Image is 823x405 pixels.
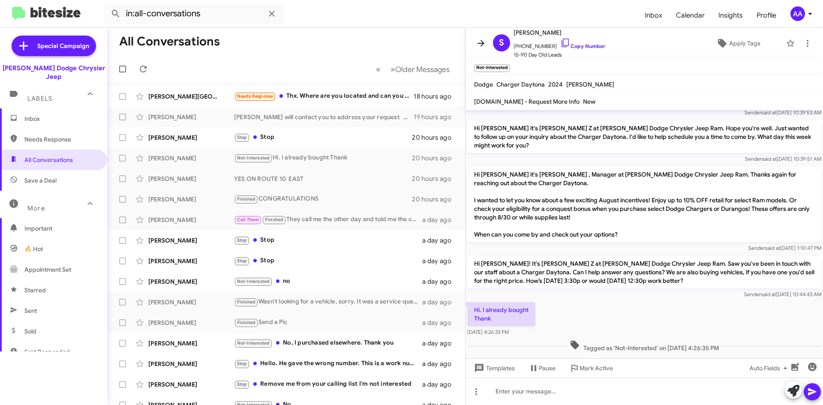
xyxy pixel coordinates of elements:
[748,245,821,251] span: Sender [DATE] 1:10:47 PM
[148,133,234,142] div: [PERSON_NAME]
[148,380,234,389] div: [PERSON_NAME]
[422,216,458,224] div: a day ago
[234,153,412,163] div: Hi. I already bought Thank
[467,256,821,288] p: Hi [PERSON_NAME]! It's [PERSON_NAME] Z at [PERSON_NAME] Dodge Chrysler Jeep Ram. Saw you've been ...
[467,120,821,153] p: Hi [PERSON_NAME] it's [PERSON_NAME] Z at [PERSON_NAME] Dodge Chrysler Jeep Ram. Hope you're well....
[237,217,259,222] span: Call Them
[234,174,412,183] div: YES ON ROUTE 10 EAST
[148,216,234,224] div: [PERSON_NAME]
[237,361,247,366] span: Stop
[24,306,37,315] span: Sent
[412,154,458,162] div: 20 hours ago
[762,156,777,162] span: said at
[422,360,458,368] div: a day ago
[237,196,256,202] span: Finished
[412,195,458,204] div: 20 hours ago
[422,257,458,265] div: a day ago
[148,236,234,245] div: [PERSON_NAME]
[466,360,522,376] button: Templates
[749,360,790,376] span: Auto Fields
[562,360,620,376] button: Mark Active
[148,257,234,265] div: [PERSON_NAME]
[638,3,669,28] a: Inbox
[234,338,422,348] div: No, I purchased elsewhere. Thank you
[234,113,414,121] div: [PERSON_NAME] will contact you to address your request [PERSON_NAME]
[27,95,52,102] span: Labels
[12,36,96,56] a: Special Campaign
[385,60,455,78] button: Next
[234,194,412,204] div: CONGRATULATIONS
[148,195,234,204] div: [PERSON_NAME]
[237,320,256,325] span: Finished
[790,6,805,21] div: AA
[744,291,821,297] span: Sender [DATE] 10:44:43 AM
[148,154,234,162] div: [PERSON_NAME]
[24,286,46,294] span: Starred
[414,92,458,101] div: 18 hours ago
[148,339,234,348] div: [PERSON_NAME]
[395,65,450,74] span: Older Messages
[24,245,43,253] span: 🔥 Hot
[496,81,545,88] span: Charger Daytona
[234,235,422,245] div: Stop
[27,204,45,212] span: More
[566,81,614,88] span: [PERSON_NAME]
[234,318,422,327] div: Send a Pic
[548,81,563,88] span: 2024
[467,329,509,335] span: [DATE] 4:26:33 PM
[371,60,455,78] nav: Page navigation example
[422,339,458,348] div: a day ago
[422,277,458,286] div: a day ago
[761,109,776,116] span: said at
[148,277,234,286] div: [PERSON_NAME]
[237,237,247,243] span: Stop
[467,167,821,242] p: Hi [PERSON_NAME] it's [PERSON_NAME] , Manager at [PERSON_NAME] Dodge Chrysler Jeep Ram. Thanks ag...
[745,109,821,116] span: Sender [DATE] 10:39:53 AM
[234,276,422,286] div: no
[234,215,422,225] div: They call me the other day and told me the car is already sold when I was on my way to the dealer
[514,38,605,51] span: [PHONE_NUMBER]
[148,174,234,183] div: [PERSON_NAME]
[414,113,458,121] div: 19 hours ago
[237,340,270,346] span: Not-Interested
[237,135,247,140] span: Stop
[234,91,414,101] div: Thx. Where are you located and can you deliver to [GEOGRAPHIC_DATA], [US_STATE]? Cost for transport?
[148,92,234,101] div: [PERSON_NAME][GEOGRAPHIC_DATA]
[24,114,97,123] span: Inbox
[422,298,458,306] div: a day ago
[148,360,234,368] div: [PERSON_NAME]
[376,64,381,75] span: «
[765,245,780,251] span: said at
[514,27,605,38] span: [PERSON_NAME]
[234,256,422,266] div: Stop
[412,133,458,142] div: 20 hours ago
[265,217,284,222] span: Finished
[371,60,386,78] button: Previous
[390,64,395,75] span: »
[580,360,613,376] span: Mark Active
[234,297,422,307] div: Wasn't looking for a vehicle, sorry. It was a service question
[522,360,562,376] button: Pause
[119,35,220,48] h1: All Conversations
[24,265,71,274] span: Appointment Set
[750,3,783,28] a: Profile
[712,3,750,28] a: Insights
[422,236,458,245] div: a day ago
[234,132,412,142] div: Stop
[24,327,36,336] span: Sold
[148,113,234,121] div: [PERSON_NAME]
[24,135,97,144] span: Needs Response
[24,176,57,185] span: Save a Deal
[560,43,605,49] a: Copy Number
[37,42,89,50] span: Special Campaign
[472,360,515,376] span: Templates
[745,156,821,162] span: Sender [DATE] 10:39:51 AM
[412,174,458,183] div: 20 hours ago
[237,155,270,161] span: Not-Interested
[669,3,712,28] a: Calendar
[514,51,605,59] span: 15-90 Day Old Leads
